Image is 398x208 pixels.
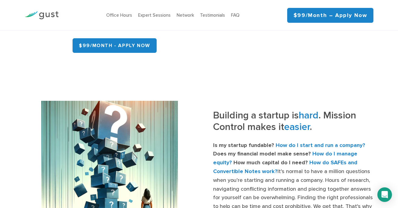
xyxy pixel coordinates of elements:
strong: How do I start and run a company? [276,142,365,148]
a: Office Hours [106,12,132,18]
a: $99/month – Apply Now [287,8,374,23]
span: easier [284,121,310,133]
div: Open Intercom Messenger [377,187,392,202]
img: Gust Logo [25,11,59,19]
span: hard [299,110,318,121]
a: Network [177,12,194,18]
a: $99/month - APPLY NOW [73,38,157,53]
a: FAQ [231,12,240,18]
strong: How much capital do I need? [233,159,308,166]
a: Expert Sessions [138,12,171,18]
strong: Is my startup fundable? [213,142,274,148]
strong: How do SAFEs and Convertible Notes work? [213,159,357,175]
strong: Does my financial model make sense? [213,151,311,157]
a: Testimonials [200,12,225,18]
h3: Building a startup is . Mission Control makes it . [213,110,373,137]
